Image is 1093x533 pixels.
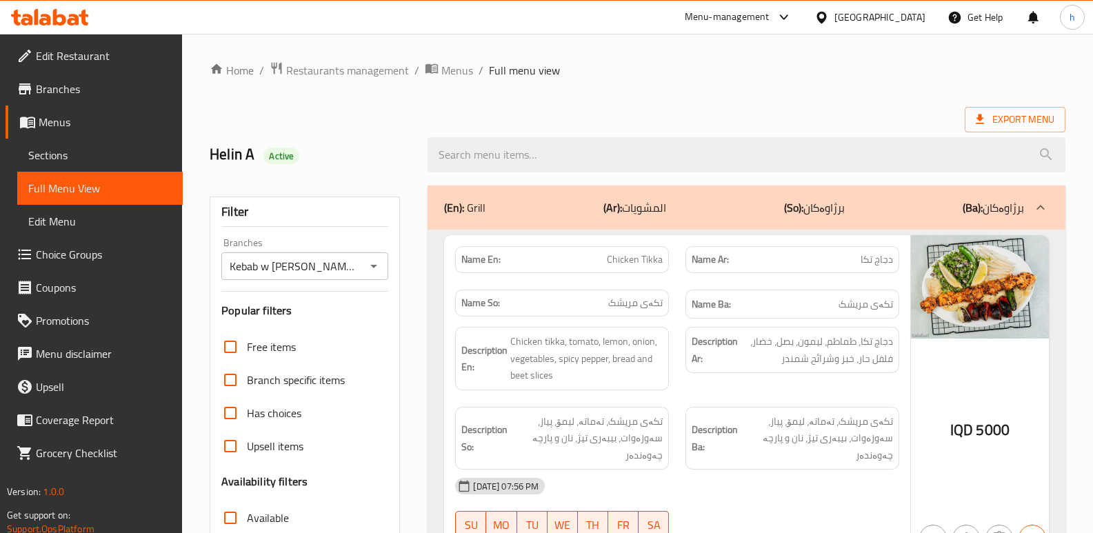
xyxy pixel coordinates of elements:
p: برژاوەکان [963,199,1024,216]
strong: Description So: [461,421,508,455]
a: Coverage Report [6,403,183,436]
span: Edit Restaurant [36,48,172,64]
b: (Ar): [603,197,622,218]
span: Chicken tikka, tomato, lemon, onion, vegetables, spicy pepper, bread and beet slices [510,333,663,384]
div: [GEOGRAPHIC_DATA] [834,10,925,25]
a: Grocery Checklist [6,436,183,470]
a: Full Menu View [17,172,183,205]
span: Full menu view [489,62,560,79]
span: Full Menu View [28,180,172,197]
span: دجاج تكا [861,252,893,267]
span: Get support on: [7,506,70,524]
span: Menu disclaimer [36,345,172,362]
span: [DATE] 07:56 PM [468,480,544,493]
div: Active [263,148,299,164]
span: Export Menu [976,111,1054,128]
span: Branch specific items [247,372,345,388]
span: Choice Groups [36,246,172,263]
nav: breadcrumb [210,61,1065,79]
span: Menus [441,62,473,79]
strong: Description Ba: [692,421,738,455]
li: / [414,62,419,79]
p: Grill [444,199,485,216]
h3: Availability filters [221,474,308,490]
a: Coupons [6,271,183,304]
span: تکەی مریشک [608,296,663,310]
span: دجاج تكا، طماطم، ليمون، بصل، خضار، فلفل حار، خبز وشرائح شمندر [741,333,893,367]
span: Edit Menu [28,213,172,230]
b: (En): [444,197,464,218]
span: Version: [7,483,41,501]
span: Free items [247,339,296,355]
p: برژاوەکان [784,199,845,216]
div: Menu-management [685,9,770,26]
span: 1.0.0 [43,483,64,501]
span: تکەی مریشک [839,296,893,313]
div: (En): Grill(Ar):المشويات(So):برژاوەکان(Ba):برژاوەکان [428,185,1065,230]
span: Has choices [247,405,301,421]
span: Promotions [36,312,172,329]
span: Available [247,510,289,526]
div: Filter [221,197,388,227]
span: Chicken Tikka [607,252,663,267]
button: Open [364,257,383,276]
a: Menus [425,61,473,79]
b: (So): [784,197,803,218]
span: IQD [950,416,973,443]
span: Sections [28,147,172,163]
span: Restaurants management [286,62,409,79]
span: Active [263,150,299,163]
span: تکەی مریشک، تەماتە، لیمۆ، پیاز، سەوزەوات، بیبەری تیژ، نان و پارچە چەوەندەر [510,413,663,464]
li: / [259,62,264,79]
span: Grocery Checklist [36,445,172,461]
a: Restaurants management [270,61,409,79]
h3: Popular filters [221,303,388,319]
b: (Ba): [963,197,983,218]
span: Menus [39,114,172,130]
span: تکەی مریشک، تەماتە، لیمۆ، پیاز، سەوزەوات، بیبەری تیژ، نان و پارچە چەوەندەر [741,413,893,464]
span: Export Menu [965,107,1065,132]
span: Coverage Report [36,412,172,428]
span: Upsell [36,379,172,395]
a: Edit Menu [17,205,183,238]
strong: Name En: [461,252,501,267]
a: Promotions [6,304,183,337]
a: Branches [6,72,183,105]
a: Menus [6,105,183,139]
span: Branches [36,81,172,97]
span: h [1070,10,1075,25]
strong: Name Ar: [692,252,729,267]
a: Choice Groups [6,238,183,271]
strong: Name Ba: [692,296,731,313]
strong: Name So: [461,296,500,310]
span: 5000 [976,416,1010,443]
a: Sections [17,139,183,172]
span: Upsell items [247,438,303,454]
li: / [479,62,483,79]
h2: Helin A [210,144,411,165]
a: Home [210,62,254,79]
img: Chicken_Tikka638904526844786818.jpg [911,235,1049,339]
a: Edit Restaurant [6,39,183,72]
strong: Description Ar: [692,333,738,367]
span: Coupons [36,279,172,296]
a: Menu disclaimer [6,337,183,370]
p: المشويات [603,199,666,216]
input: search [428,137,1065,172]
strong: Description En: [461,342,508,376]
a: Upsell [6,370,183,403]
